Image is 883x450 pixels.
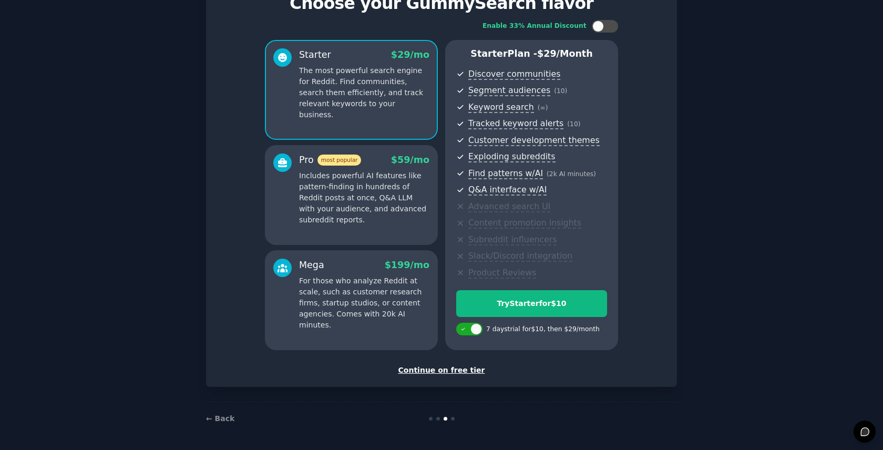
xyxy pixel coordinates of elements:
[567,120,580,128] span: ( 10 )
[554,87,567,95] span: ( 10 )
[538,104,548,111] span: ( ∞ )
[537,48,593,59] span: $ 29 /month
[468,268,536,279] span: Product Reviews
[391,49,429,60] span: $ 29 /mo
[299,275,429,331] p: For those who analyze Reddit at scale, such as customer research firms, startup studios, or conte...
[468,251,572,262] span: Slack/Discord integration
[456,47,607,60] p: Starter Plan -
[217,365,666,376] div: Continue on free tier
[468,234,557,246] span: Subreddit influencers
[468,135,600,146] span: Customer development themes
[468,151,555,162] span: Exploding subreddits
[206,414,234,423] a: ← Back
[299,259,324,272] div: Mega
[486,325,600,334] div: 7 days trial for $10 , then $ 29 /month
[299,170,429,226] p: Includes powerful AI features like pattern-finding in hundreds of Reddit posts at once, Q&A LLM w...
[468,118,563,129] span: Tracked keyword alerts
[468,102,534,113] span: Keyword search
[385,260,429,270] span: $ 199 /mo
[457,298,607,309] div: Try Starter for $10
[482,22,587,31] div: Enable 33% Annual Discount
[299,65,429,120] p: The most powerful search engine for Reddit. Find communities, search them efficiently, and track ...
[468,69,560,80] span: Discover communities
[468,218,581,229] span: Content promotion insights
[468,201,550,212] span: Advanced search UI
[317,155,362,166] span: most popular
[468,168,543,179] span: Find patterns w/AI
[456,290,607,317] button: TryStarterfor$10
[299,154,361,167] div: Pro
[547,170,596,178] span: ( 2k AI minutes )
[468,185,547,196] span: Q&A interface w/AI
[299,48,331,62] div: Starter
[391,155,429,165] span: $ 59 /mo
[468,85,550,96] span: Segment audiences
